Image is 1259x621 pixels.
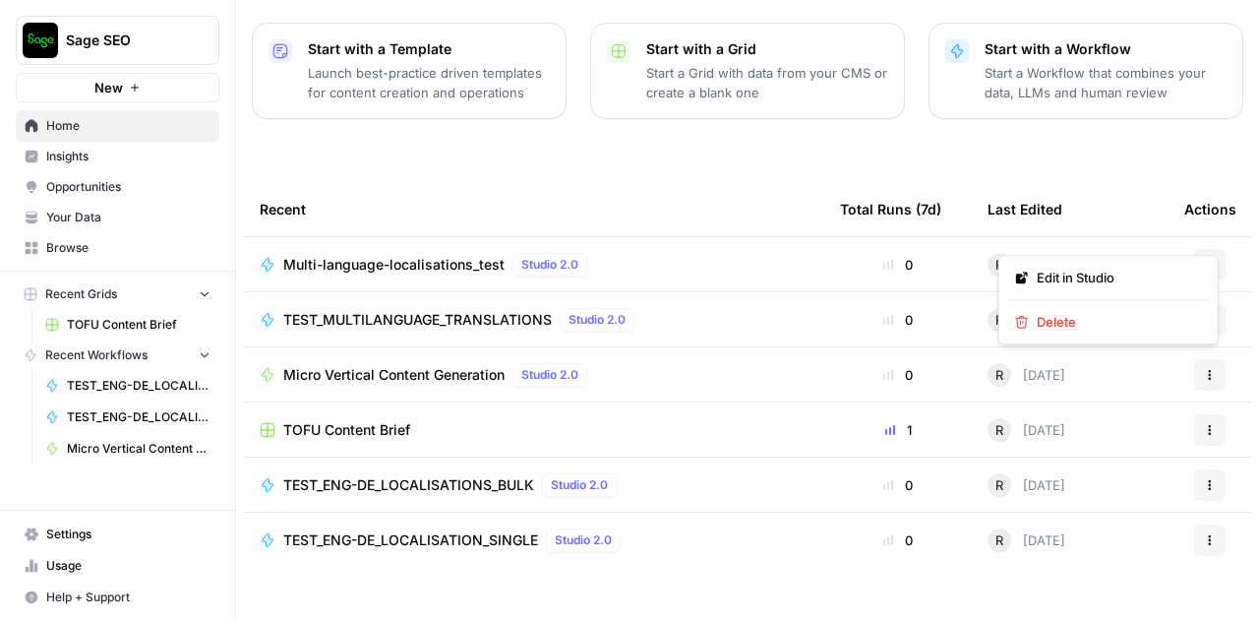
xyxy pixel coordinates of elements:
p: Start a Workflow that combines your data, LLMs and human review [985,63,1227,102]
p: Start with a Grid [646,39,888,59]
div: Last Edited [988,182,1062,236]
div: [DATE] [988,528,1065,552]
a: TEST_ENG-DE_LOCALISATIONS_BULKStudio 2.0 [260,473,809,497]
span: TEST_MULTILANGUAGE_TRANSLATIONS [283,310,552,330]
a: Settings [16,519,219,550]
p: Start a Grid with data from your CMS or create a blank one [646,63,888,102]
div: 0 [840,310,956,330]
span: Recent Workflows [45,346,148,364]
a: Your Data [16,202,219,233]
span: Sage SEO [66,31,185,50]
span: Micro Vertical Content Generation [283,365,505,385]
span: Home [46,117,210,135]
span: TOFU Content Brief [67,316,210,334]
span: Settings [46,526,210,543]
div: 0 [840,365,956,385]
div: 0 [840,255,956,275]
div: [DATE] [988,473,1065,497]
button: New [16,73,219,102]
span: Insights [46,148,210,165]
div: Actions [1184,182,1236,236]
span: Recent Grids [45,285,117,303]
div: [DATE] [988,253,1065,277]
div: [DATE] [988,308,1065,332]
div: Total Runs (7d) [840,182,941,236]
span: Delete [1037,312,1194,332]
span: Micro Vertical Content Generation [67,440,210,458]
a: Home [16,110,219,142]
span: TEST_ENG-DE_LOCALISATIONS_BULK [283,475,534,495]
button: Recent Grids [16,279,219,309]
button: Recent Workflows [16,341,219,370]
span: Multi-language-localisations_test [283,255,505,275]
span: Usage [46,557,210,575]
span: Help + Support [46,589,210,606]
span: Studio 2.0 [569,311,626,329]
span: R [995,255,1003,275]
span: New [94,78,123,97]
a: Opportunities [16,171,219,203]
span: Studio 2.0 [555,531,612,549]
p: Start with a Template [308,39,550,59]
a: TOFU Content Brief [260,420,809,440]
div: 0 [840,530,956,550]
a: TEST_ENG-DE_LOCALISATION_SINGLEStudio 2.0 [260,528,809,552]
a: Micro Vertical Content GenerationStudio 2.0 [260,363,809,387]
span: R [995,365,1003,385]
div: Recent [260,182,809,236]
span: TEST_ENG-DE_LOCALISATION_SINGLE [283,530,538,550]
button: Workspace: Sage SEO [16,16,219,65]
a: TOFU Content Brief [36,309,219,341]
p: Start with a Workflow [985,39,1227,59]
a: Insights [16,141,219,172]
span: Studio 2.0 [521,256,578,274]
div: 1 [840,420,956,440]
a: Multi-language-localisations_testStudio 2.0 [260,253,809,277]
button: Start with a TemplateLaunch best-practice driven templates for content creation and operations [252,23,567,119]
div: 0 [840,475,956,495]
a: Usage [16,550,219,582]
span: Studio 2.0 [551,476,608,494]
span: Opportunities [46,178,210,196]
span: R [995,420,1003,440]
a: TEST_ENG-DE_LOCALISATIONS_BULK [36,402,219,433]
span: TEST_ENG-DE_LOCALISATION_SINGLE [67,377,210,395]
span: R [995,310,1003,330]
button: Start with a GridStart a Grid with data from your CMS or create a blank one [590,23,905,119]
span: Studio 2.0 [521,366,578,384]
span: R [995,475,1003,495]
div: [DATE] [988,418,1065,442]
span: Your Data [46,209,210,226]
a: TEST_ENG-DE_LOCALISATION_SINGLE [36,370,219,402]
img: Sage SEO Logo [23,23,58,58]
button: Help + Support [16,582,219,613]
a: TEST_MULTILANGUAGE_TRANSLATIONSStudio 2.0 [260,308,809,332]
span: Browse [46,239,210,257]
span: TEST_ENG-DE_LOCALISATIONS_BULK [67,408,210,426]
a: Browse [16,232,219,264]
a: Micro Vertical Content Generation [36,433,219,465]
button: Start with a WorkflowStart a Workflow that combines your data, LLMs and human review [929,23,1243,119]
span: Edit in Studio [1037,268,1194,287]
div: [DATE] [988,363,1065,387]
p: Launch best-practice driven templates for content creation and operations [308,63,550,102]
span: R [995,530,1003,550]
span: TOFU Content Brief [283,420,410,440]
